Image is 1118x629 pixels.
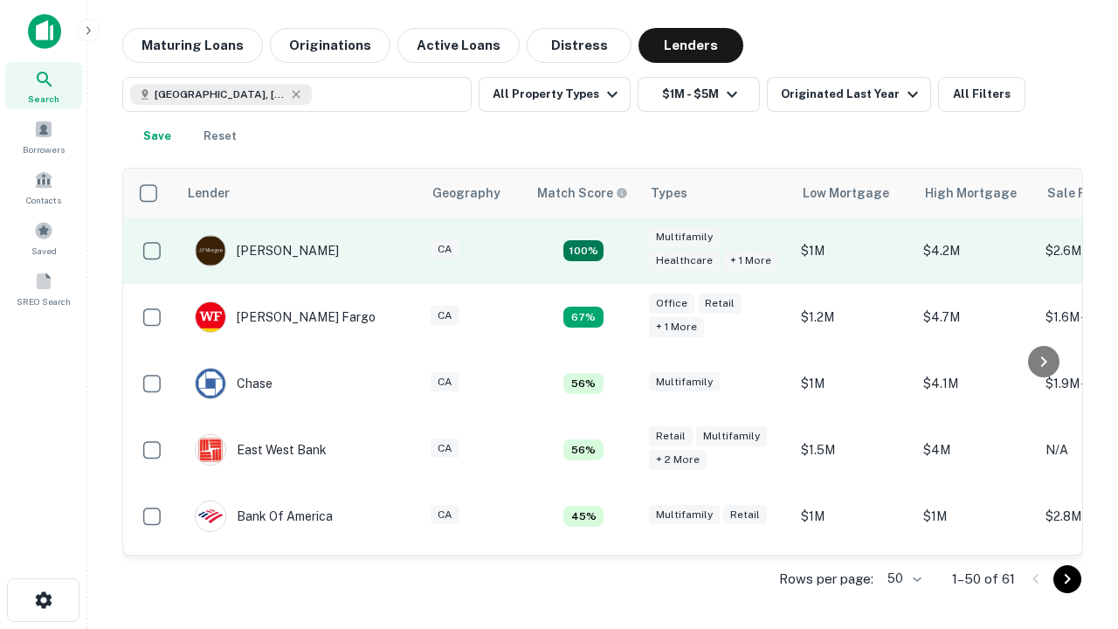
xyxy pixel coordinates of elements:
[537,183,628,203] div: Capitalize uses an advanced AI algorithm to match your search with the best lender. The match sco...
[422,169,527,218] th: Geography
[479,77,631,112] button: All Property Types
[698,294,742,314] div: Retail
[563,307,604,328] div: Matching Properties: 6, hasApolloMatch: undefined
[177,169,422,218] th: Lender
[638,77,760,112] button: $1M - $5M
[563,373,604,394] div: Matching Properties: 5, hasApolloMatch: undefined
[5,62,82,109] a: Search
[527,28,631,63] button: Distress
[195,235,339,266] div: [PERSON_NAME]
[1053,565,1081,593] button: Go to next page
[779,569,873,590] p: Rows per page:
[767,77,931,112] button: Originated Last Year
[640,169,792,218] th: Types
[431,306,459,326] div: CA
[431,372,459,392] div: CA
[914,350,1037,417] td: $4.1M
[792,350,914,417] td: $1M
[195,368,273,399] div: Chase
[792,169,914,218] th: Low Mortgage
[792,284,914,350] td: $1.2M
[914,417,1037,483] td: $4M
[649,294,694,314] div: Office
[188,183,230,204] div: Lender
[431,505,459,525] div: CA
[431,239,459,259] div: CA
[5,163,82,211] a: Contacts
[723,505,767,525] div: Retail
[537,183,625,203] h6: Match Score
[195,301,376,333] div: [PERSON_NAME] Fargo
[938,77,1025,112] button: All Filters
[431,439,459,459] div: CA
[563,506,604,527] div: Matching Properties: 4, hasApolloMatch: undefined
[649,317,704,337] div: + 1 more
[23,142,65,156] span: Borrowers
[914,550,1037,616] td: $4.5M
[649,505,720,525] div: Multifamily
[129,119,185,154] button: Save your search to get updates of matches that match your search criteria.
[638,28,743,63] button: Lenders
[28,14,61,49] img: capitalize-icon.png
[649,426,693,446] div: Retail
[270,28,390,63] button: Originations
[527,169,640,218] th: Capitalize uses an advanced AI algorithm to match your search with the best lender. The match sco...
[649,372,720,392] div: Multifamily
[803,183,889,204] div: Low Mortgage
[649,227,720,247] div: Multifamily
[155,86,286,102] span: [GEOGRAPHIC_DATA], [GEOGRAPHIC_DATA], [GEOGRAPHIC_DATA]
[696,426,767,446] div: Multifamily
[432,183,500,204] div: Geography
[26,193,61,207] span: Contacts
[31,244,57,258] span: Saved
[196,435,225,465] img: picture
[17,294,71,308] span: SREO Search
[122,77,472,112] button: [GEOGRAPHIC_DATA], [GEOGRAPHIC_DATA], [GEOGRAPHIC_DATA]
[122,28,263,63] button: Maturing Loans
[563,439,604,460] div: Matching Properties: 5, hasApolloMatch: undefined
[5,113,82,160] a: Borrowers
[196,369,225,398] img: picture
[195,434,327,466] div: East West Bank
[28,92,59,106] span: Search
[649,251,720,271] div: Healthcare
[1031,489,1118,573] iframe: Chat Widget
[195,501,333,532] div: Bank Of America
[651,183,687,204] div: Types
[192,119,248,154] button: Reset
[792,218,914,284] td: $1M
[196,302,225,332] img: picture
[792,483,914,550] td: $1M
[792,417,914,483] td: $1.5M
[5,214,82,261] a: Saved
[914,169,1037,218] th: High Mortgage
[925,183,1017,204] div: High Mortgage
[914,483,1037,550] td: $1M
[914,218,1037,284] td: $4.2M
[649,450,707,470] div: + 2 more
[723,251,778,271] div: + 1 more
[792,550,914,616] td: $1.4M
[952,569,1015,590] p: 1–50 of 61
[914,284,1037,350] td: $4.7M
[880,566,924,591] div: 50
[781,84,923,105] div: Originated Last Year
[196,236,225,266] img: picture
[196,501,225,531] img: picture
[397,28,520,63] button: Active Loans
[5,265,82,312] a: SREO Search
[563,240,604,261] div: Matching Properties: 16, hasApolloMatch: undefined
